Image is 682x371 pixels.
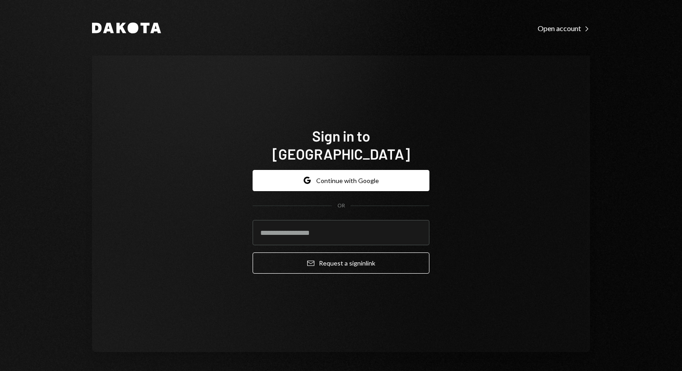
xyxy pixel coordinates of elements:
button: Continue with Google [253,170,429,191]
button: Request a signinlink [253,252,429,274]
div: Open account [538,24,590,33]
h1: Sign in to [GEOGRAPHIC_DATA] [253,127,429,163]
div: OR [337,202,345,210]
a: Open account [538,23,590,33]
